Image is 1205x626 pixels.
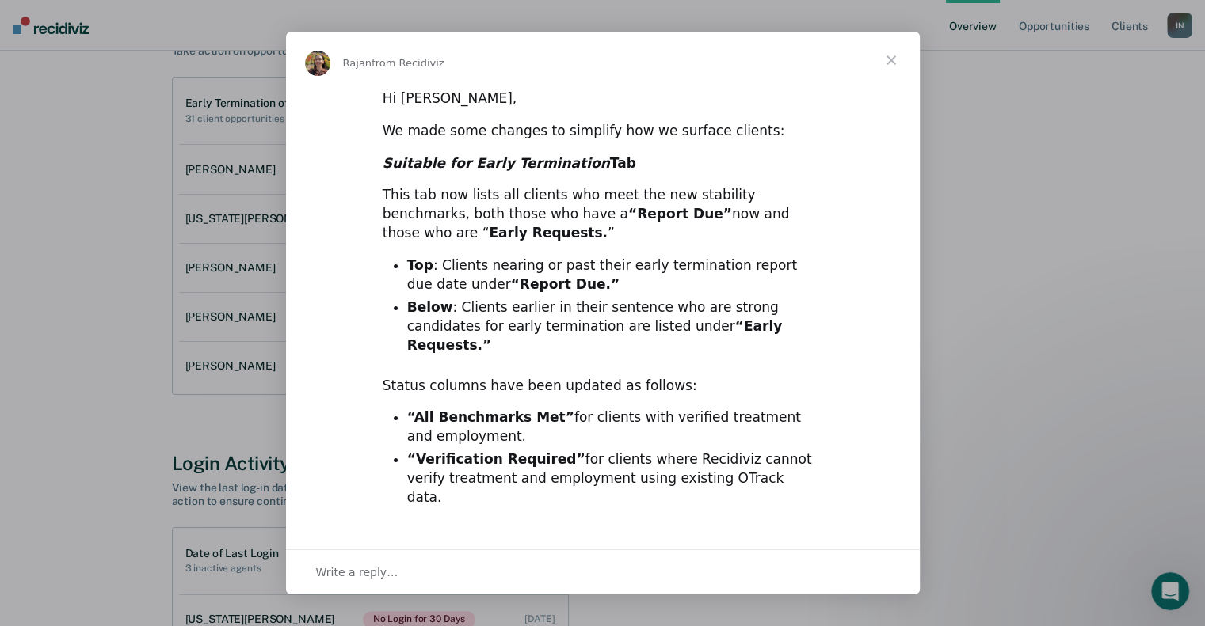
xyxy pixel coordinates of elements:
li: for clients where Recidiviz cannot verify treatment and employment using existing OTrack data. [407,450,823,507]
b: “All Benchmarks Met” [407,409,574,425]
b: “Verification Required” [407,451,585,467]
b: Tab [383,155,636,171]
div: This tab now lists all clients who meet the new stability benchmarks, both those who have a now a... [383,186,823,242]
b: “Report Due.” [511,276,620,292]
div: Status columns have been updated as follows: [383,377,823,396]
img: Profile image for Rajan [305,51,330,76]
span: Write a reply… [316,562,398,582]
div: We made some changes to simplify how we surface clients: [383,122,823,141]
li: for clients with verified treatment and employment. [407,408,823,446]
div: Hi [PERSON_NAME], [383,89,823,108]
div: Open conversation and reply [286,549,920,594]
b: “Report Due” [628,206,732,222]
b: Below [407,299,453,315]
li: : Clients earlier in their sentence who are strong candidates for early termination are listed under [407,298,823,355]
b: Top [407,257,433,273]
span: Rajan [343,57,372,69]
b: “Early Requests.” [407,318,783,353]
span: Close [863,32,920,89]
b: Early Requests. [489,225,608,241]
i: Suitable for Early Termination [383,155,610,171]
li: : Clients nearing or past their early termination report due date under [407,256,823,294]
span: from Recidiviz [372,57,444,69]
